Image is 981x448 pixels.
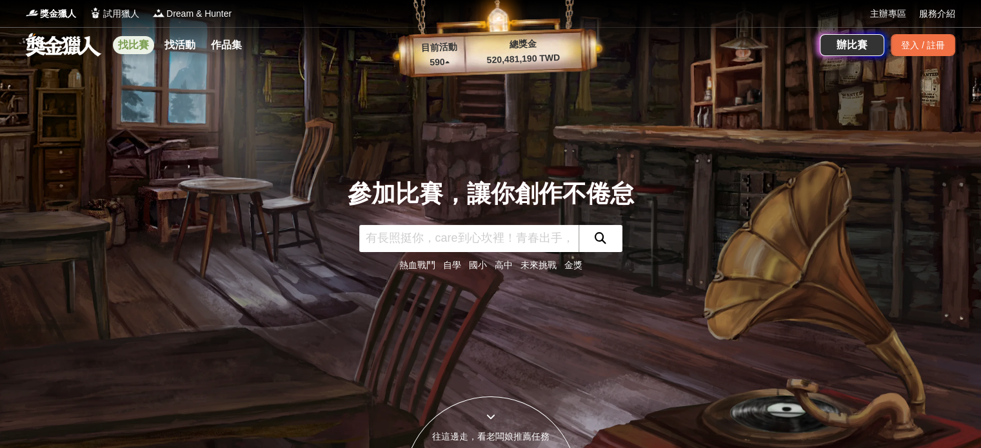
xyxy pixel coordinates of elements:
input: 有長照挺你，care到心坎裡！青春出手，拍出照顧 影音徵件活動 [359,225,579,252]
a: 找比賽 [113,36,154,54]
div: 參加比賽，讓你創作不倦怠 [348,176,634,212]
span: 試用獵人 [103,7,139,21]
a: 找活動 [159,36,201,54]
p: 520,481,190 TWD [465,50,582,68]
p: 590 ▴ [413,55,466,70]
p: 目前活動 [413,40,465,55]
a: 高中 [495,260,513,270]
a: LogoDream & Hunter [152,7,232,21]
a: 作品集 [206,36,247,54]
a: Logo試用獵人 [89,7,139,21]
span: 獎金獵人 [40,7,76,21]
a: 自學 [443,260,461,270]
a: 熱血戰鬥 [399,260,435,270]
a: Logo獎金獵人 [26,7,76,21]
div: 登入 / 註冊 [891,34,955,56]
a: 主辦專區 [870,7,906,21]
a: 金獎 [564,260,582,270]
img: Logo [26,6,39,19]
a: 服務介紹 [919,7,955,21]
a: 未來挑戰 [520,260,557,270]
span: Dream & Hunter [166,7,232,21]
p: 總獎金 [464,35,581,53]
div: 往這邊走，看老闆娘推薦任務 [404,430,577,443]
a: 辦比賽 [820,34,884,56]
a: 國小 [469,260,487,270]
img: Logo [89,6,102,19]
img: Logo [152,6,165,19]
